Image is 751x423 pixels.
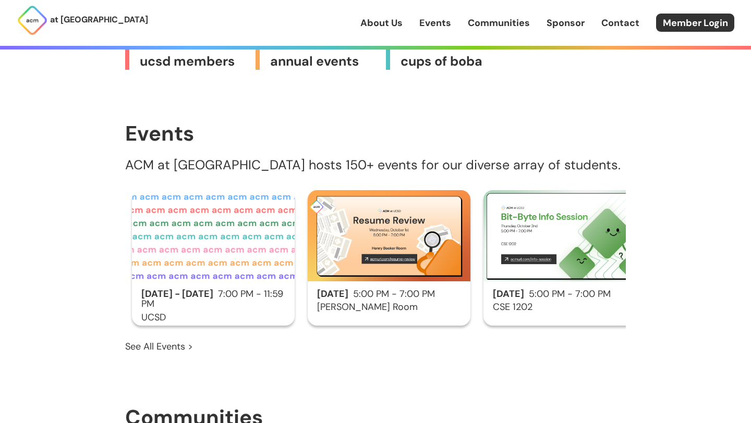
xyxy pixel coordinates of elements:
[50,13,148,27] p: at [GEOGRAPHIC_DATA]
[132,313,295,323] h3: UCSD
[132,190,295,281] img: ACM Fall 2025 Census
[132,289,295,310] h2: 7:00 PM - 11:59 PM
[125,340,193,353] a: See All Events >
[141,288,213,300] span: [DATE] - [DATE]
[601,16,639,30] a: Contact
[493,288,524,300] span: [DATE]
[140,53,245,70] span: ucsd members
[483,190,646,281] img: Bit-Byte Info Session
[483,289,646,300] h2: 5:00 PM - 7:00 PM
[17,5,148,36] a: at [GEOGRAPHIC_DATA]
[419,16,451,30] a: Events
[125,158,626,172] p: ACM at [GEOGRAPHIC_DATA] hosts 150+ events for our diverse array of students.
[125,122,626,145] h1: Events
[17,5,48,36] img: ACM Logo
[401,53,506,70] span: cups of boba
[547,16,585,30] a: Sponsor
[270,53,375,70] span: annual events
[308,302,470,313] h3: [PERSON_NAME] Room
[656,14,734,32] a: Member Login
[308,289,470,300] h2: 5:00 PM - 7:00 PM
[317,288,348,300] span: [DATE]
[468,16,530,30] a: Communities
[308,190,470,281] img: Resume Review
[360,16,403,30] a: About Us
[483,302,646,313] h3: CSE 1202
